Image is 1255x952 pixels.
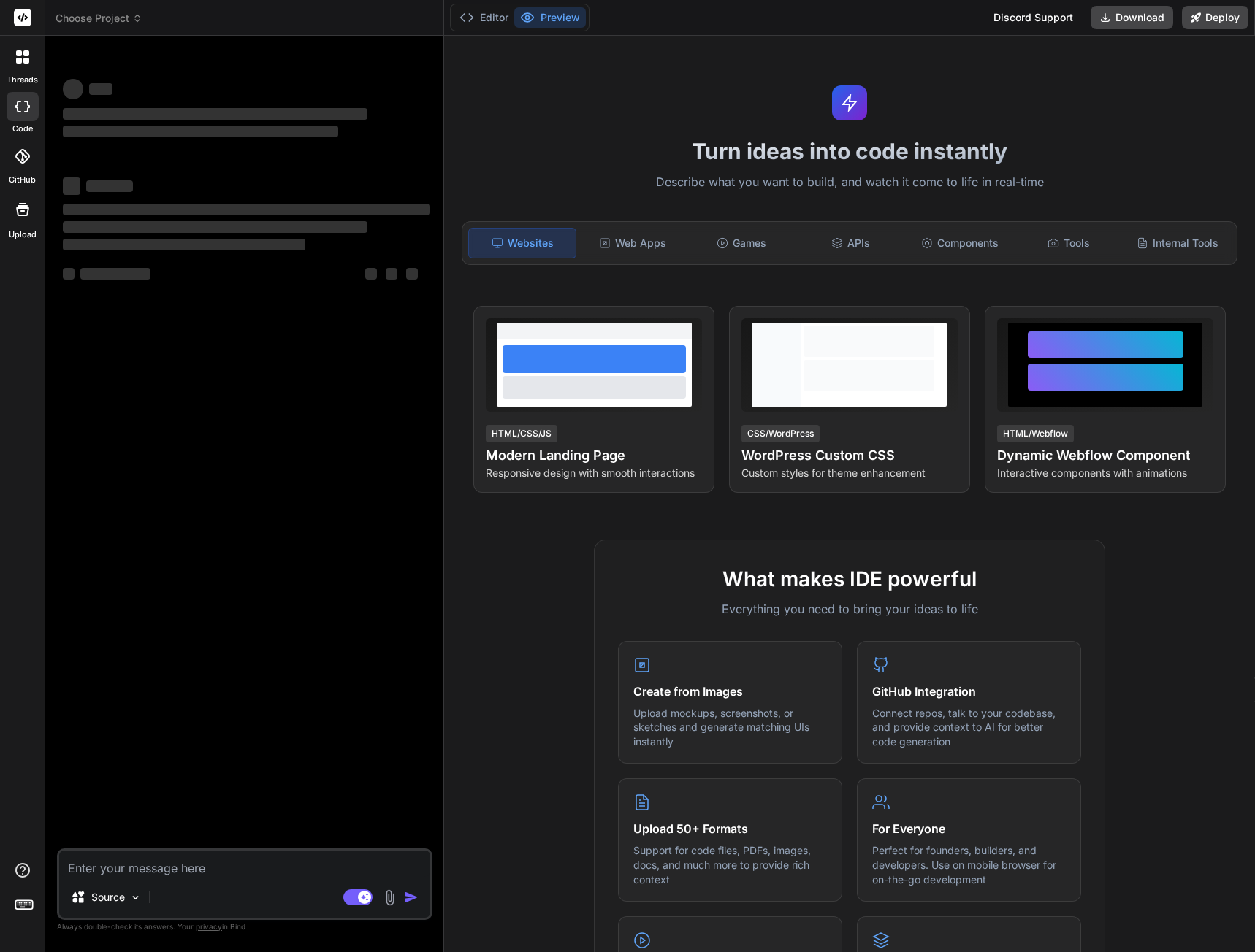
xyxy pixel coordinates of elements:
div: Components [907,228,1012,258]
div: Websites [468,228,576,258]
div: CSS/WordPress [741,425,820,442]
p: Source [91,890,125,905]
p: Everything you need to bring your ideas to life [618,600,1081,618]
span: ‌ [63,204,430,215]
span: ‌ [63,268,75,280]
span: ‌ [63,221,367,233]
button: Editor [454,7,514,28]
span: ‌ [86,180,133,192]
p: Custom styles for theme enhancement [741,466,958,480]
img: icon [404,890,419,905]
h4: GitHub Integration [872,683,1066,700]
span: ‌ [63,126,338,137]
h4: Create from Images [633,683,827,700]
div: HTML/CSS/JS [486,425,557,442]
p: Upload mockups, screenshots, or sketches and generate matching UIs instantly [633,706,827,749]
label: code [12,123,33,135]
label: Upload [9,229,37,241]
span: ‌ [386,268,397,280]
button: Download [1091,6,1173,29]
span: ‌ [80,268,150,280]
img: Pick Models [129,891,142,904]
h2: What makes IDE powerful [618,564,1081,594]
span: ‌ [406,268,418,280]
span: Choose Project [56,11,142,26]
div: HTML/Webflow [997,425,1074,442]
h1: Turn ideas into code instantly [453,138,1246,164]
button: Deploy [1182,6,1248,29]
p: Always double-check its answers. Your in Bind [57,920,432,934]
span: privacy [196,922,222,931]
h4: For Everyone [872,820,1066,837]
button: Preview [514,7,586,28]
p: Perfect for founders, builders, and developers. Use on mobile browser for on-the-go development [872,843,1066,886]
p: Responsive design with smooth interactions [486,466,702,480]
div: Web Apps [579,228,685,258]
p: Describe what you want to build, and watch it come to life in real-time [453,173,1246,192]
p: Interactive components with animations [997,466,1213,480]
span: ‌ [63,108,367,120]
h4: Upload 50+ Formats [633,820,827,837]
p: Support for code files, PDFs, images, docs, and much more to provide rich context [633,843,827,886]
div: Internal Tools [1125,228,1231,258]
img: attachment [381,889,398,906]
h4: Modern Landing Page [486,445,702,466]
p: Connect repos, talk to your codebase, and provide context to AI for better code generation [872,706,1066,749]
h4: WordPress Custom CSS [741,445,958,466]
span: ‌ [89,83,112,95]
span: ‌ [365,268,377,280]
span: ‌ [63,79,83,99]
label: threads [7,74,38,86]
span: ‌ [63,239,305,250]
span: ‌ [63,177,80,195]
div: Games [688,228,794,258]
div: Tools [1015,228,1121,258]
div: APIs [798,228,904,258]
div: Discord Support [985,6,1082,29]
label: GitHub [9,174,36,186]
h4: Dynamic Webflow Component [997,445,1213,466]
